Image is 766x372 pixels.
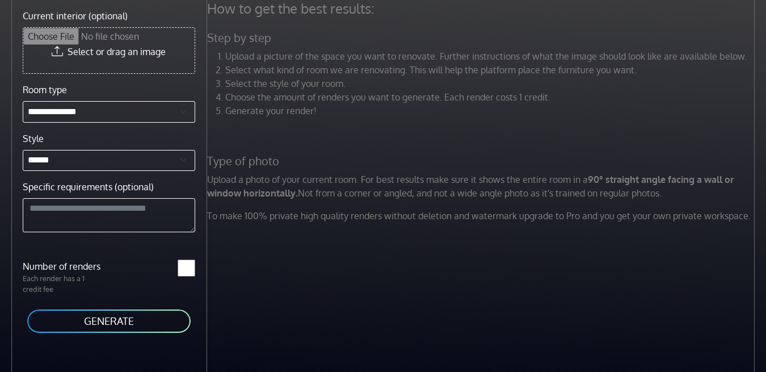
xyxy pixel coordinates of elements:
h5: Step by step [200,31,765,45]
h5: Type of photo [200,154,765,168]
p: Upload a photo of your current room. For best results make sure it shows the entire room in a Not... [200,173,765,200]
label: Room type [23,83,67,97]
label: Current interior (optional) [23,9,128,23]
label: Style [23,132,44,145]
li: Select the style of your room. [225,77,758,90]
li: Generate your render! [225,104,758,118]
p: Each render has a 1 credit fee [16,273,109,295]
strong: 90° straight angle facing a wall or window horizontally. [207,174,734,199]
li: Choose the amount of renders you want to generate. Each render costs 1 credit. [225,90,758,104]
li: Upload a picture of the space you want to renovate. Further instructions of what the image should... [225,49,758,63]
li: Select what kind of room we are renovating. This will help the platform place the furniture you w... [225,63,758,77]
label: Specific requirements (optional) [23,180,154,194]
label: Number of renders [16,260,109,273]
p: To make 100% private high quality renders without deletion and watermark upgrade to Pro and you g... [200,209,765,223]
button: GENERATE [26,308,192,334]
